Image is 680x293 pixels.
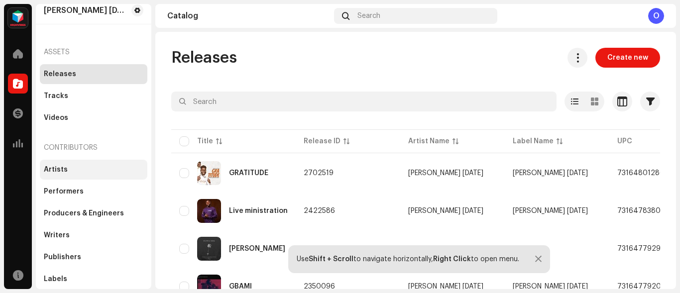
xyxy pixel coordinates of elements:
[44,166,68,174] div: Artists
[513,283,588,290] span: George Oluwafemi Sunday
[408,283,483,290] div: [PERSON_NAME] [DATE]
[44,70,76,78] div: Releases
[40,160,147,180] re-m-nav-item: Artists
[171,48,237,68] span: Releases
[648,8,664,24] div: O
[513,207,588,214] span: George Oluwafemi Sunday
[229,170,268,177] div: GRATITUDE
[357,12,380,20] span: Search
[297,255,519,263] div: Use to navigate horizontally, to open menu.
[408,207,483,214] div: [PERSON_NAME] [DATE]
[617,170,674,177] span: 7316480128046
[40,136,147,160] re-a-nav-header: Contributors
[40,182,147,201] re-m-nav-item: Performers
[617,245,671,252] span: 7316477929113
[229,283,252,290] div: GBAMI
[617,207,674,214] span: 7316478380456
[513,136,554,146] div: Label Name
[617,283,673,290] span: 7316477920189
[44,188,84,195] div: Performers
[408,170,483,177] div: [PERSON_NAME] [DATE]
[197,237,221,261] img: c21a39bb-8091-48cc-a937-5f7f9a007fe9
[197,136,213,146] div: Title
[408,283,497,290] span: George Oluwafemi Sunday
[513,170,588,177] span: George Oluwafemi Sunday
[44,114,68,122] div: Videos
[40,64,147,84] re-m-nav-item: Releases
[408,170,497,177] span: George Oluwafemi Sunday
[44,92,68,100] div: Tracks
[595,48,660,68] button: Create new
[408,207,497,214] span: George Oluwafemi Sunday
[229,245,285,252] div: OLUWA JOBA
[304,136,340,146] div: Release ID
[304,207,335,214] span: 2422586
[607,48,648,68] span: Create new
[229,207,288,214] div: Live ministration
[197,161,221,185] img: 72e9f813-38eb-46e1-80c6-b464556fdbc3
[433,256,471,263] strong: Right Click
[44,6,127,14] div: George Oluwafemi Sunday
[304,170,334,177] span: 2702519
[304,283,335,290] span: 2350096
[167,12,330,20] div: Catalog
[40,86,147,106] re-m-nav-item: Tracks
[408,136,450,146] div: Artist Name
[8,8,28,28] img: feab3aad-9b62-475c-8caf-26f15a9573ee
[197,199,221,223] img: 5e571dfc-a983-4047-a43f-0632c7103b46
[171,92,557,111] input: Search
[309,256,353,263] strong: Shift + Scroll
[40,108,147,128] re-m-nav-item: Videos
[40,40,147,64] re-a-nav-header: Assets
